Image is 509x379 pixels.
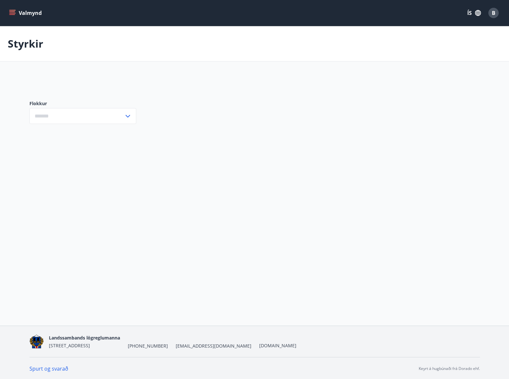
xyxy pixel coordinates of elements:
label: Flokkur [29,100,136,107]
span: Landssambands lögreglumanna [49,335,120,341]
p: Styrkir [8,37,43,51]
span: [STREET_ADDRESS] [49,342,90,349]
span: [PHONE_NUMBER] [128,343,168,349]
span: B [492,9,495,17]
button: B [486,5,501,21]
span: [EMAIL_ADDRESS][DOMAIN_NAME] [176,343,251,349]
a: [DOMAIN_NAME] [259,342,296,349]
p: Keyrt á hugbúnaði frá Dorado ehf. [419,366,480,372]
img: 1cqKbADZNYZ4wXUG0EC2JmCwhQh0Y6EN22Kw4FTY.png [29,335,44,349]
button: menu [8,7,44,19]
a: Spurt og svarað [29,365,68,372]
button: ÍS [464,7,484,19]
